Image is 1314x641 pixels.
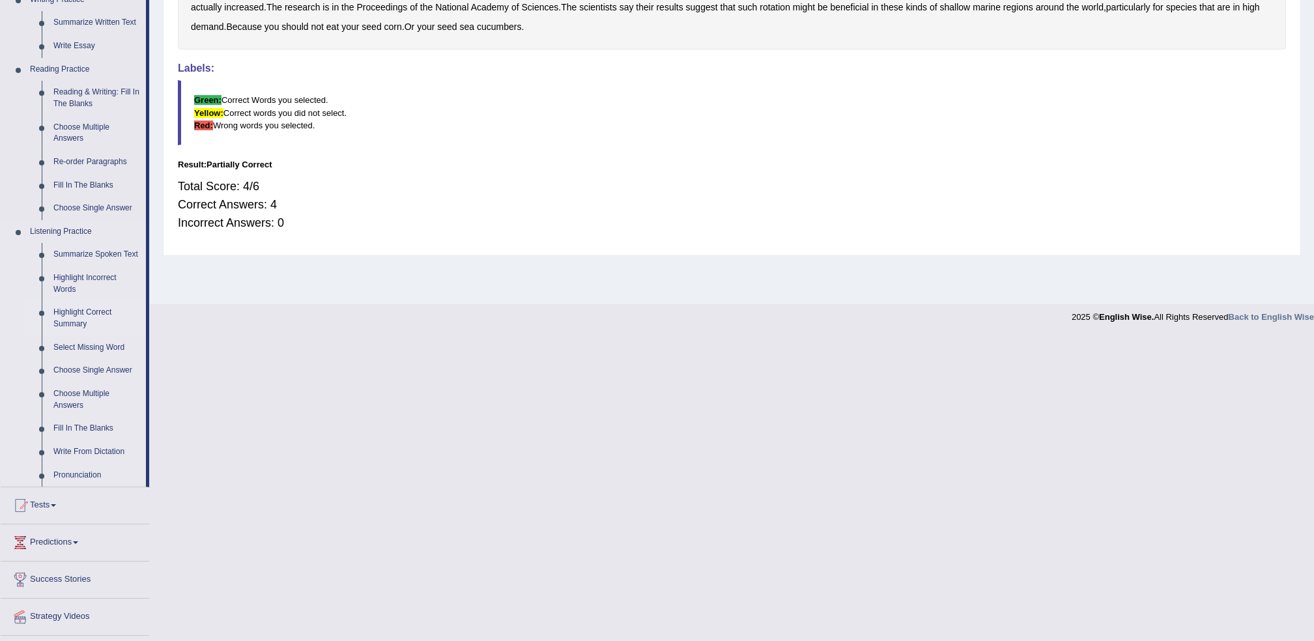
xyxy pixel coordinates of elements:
[194,95,221,105] b: Green:
[420,2,433,12] b: the
[1072,304,1314,323] div: 2025 © All Rights Reserved
[636,2,653,12] b: their
[1,562,149,594] a: Success Stories
[1082,2,1104,12] b: world
[1003,2,1033,12] b: regions
[178,171,1286,238] div: Total Score: 4/6 Correct Answers: 4 Incorrect Answers: 0
[405,21,415,32] b: Or
[1242,2,1259,12] b: high
[362,21,381,32] b: seed
[226,21,261,32] b: Because
[311,21,323,32] b: not
[620,2,634,12] b: say
[264,21,279,32] b: you
[471,2,509,12] b: Academy
[341,21,359,32] b: your
[1036,2,1064,12] b: around
[830,2,868,12] b: beneficial
[178,158,1286,171] div: Result:
[738,2,758,12] b: such
[511,2,519,12] b: of
[48,81,146,115] a: Reading & Writing: Fill In The Blanks
[417,21,435,32] b: your
[1099,312,1154,322] strong: English Wise.
[285,2,320,12] b: research
[357,2,408,12] b: Proceedings
[760,2,790,12] b: rotation
[24,58,146,81] a: Reading Practice
[1,524,149,557] a: Predictions
[48,150,146,174] a: Re-order Paragraphs
[721,2,736,12] b: that
[178,63,1286,74] h4: Labels:
[48,440,146,464] a: Write From Dictation
[191,2,221,12] b: actually
[435,2,468,12] b: National
[48,464,146,487] a: Pronunciation
[48,359,146,382] a: Choose Single Answer
[1199,2,1214,12] b: that
[1166,2,1197,12] b: species
[281,21,308,32] b: should
[460,21,475,32] b: sea
[521,2,558,12] b: Sciences
[194,121,213,130] b: Red:
[384,21,402,32] b: corn
[1233,2,1240,12] b: in
[48,35,146,58] a: Write Essay
[1152,2,1163,12] b: for
[1066,2,1079,12] b: the
[579,2,617,12] b: scientists
[686,2,718,12] b: suggest
[881,2,903,12] b: these
[48,174,146,197] a: Fill In The Blanks
[818,2,828,12] b: be
[930,2,937,12] b: of
[1,599,149,631] a: Strategy Videos
[940,2,971,12] b: shallow
[561,2,577,12] b: The
[48,243,146,266] a: Summarize Spoken Text
[266,2,282,12] b: The
[48,266,146,301] a: Highlight Incorrect Words
[872,2,879,12] b: in
[1217,2,1230,12] b: are
[48,116,146,150] a: Choose Multiple Answers
[48,197,146,220] a: Choose Single Answer
[24,220,146,244] a: Listening Practice
[1229,312,1314,322] a: Back to English Wise
[332,2,339,12] b: in
[48,336,146,360] a: Select Missing Word
[906,2,927,12] b: kinds
[48,417,146,440] a: Fill In The Blanks
[341,2,354,12] b: the
[322,2,329,12] b: is
[224,2,264,12] b: increased
[48,382,146,417] a: Choose Multiple Answers
[973,2,1001,12] b: marine
[1,487,149,520] a: Tests
[191,21,224,32] b: demand
[437,21,457,32] b: seed
[178,80,1286,145] blockquote: Correct Words you selected. Correct words you did not select. Wrong words you selected.
[1106,2,1150,12] b: particularly
[477,21,521,32] b: cucumbers
[194,108,223,118] b: Yellow:
[410,2,418,12] b: of
[48,11,146,35] a: Summarize Written Text
[793,2,815,12] b: might
[48,301,146,335] a: Highlight Correct Summary
[326,21,339,32] b: eat
[656,2,683,12] b: results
